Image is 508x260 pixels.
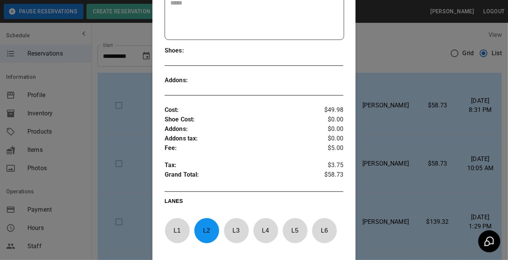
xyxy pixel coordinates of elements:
[165,105,314,115] p: Cost :
[314,170,343,182] p: $58.73
[282,222,308,239] p: L 5
[194,222,219,239] p: L 2
[165,134,314,144] p: Addons tax :
[165,46,209,56] p: Shoes :
[314,161,343,170] p: $3.75
[314,134,343,144] p: $0.00
[165,115,314,124] p: Shoe Cost :
[314,115,343,124] p: $0.00
[314,144,343,153] p: $5.00
[165,76,209,85] p: Addons :
[314,105,343,115] p: $49.98
[165,144,314,153] p: Fee :
[165,170,314,182] p: Grand Total :
[224,222,249,239] p: L 3
[165,161,314,170] p: Tax :
[165,197,343,208] p: LANES
[253,222,278,239] p: L 4
[165,222,190,239] p: L 1
[165,124,314,134] p: Addons :
[312,222,337,239] p: L 6
[314,124,343,134] p: $0.00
